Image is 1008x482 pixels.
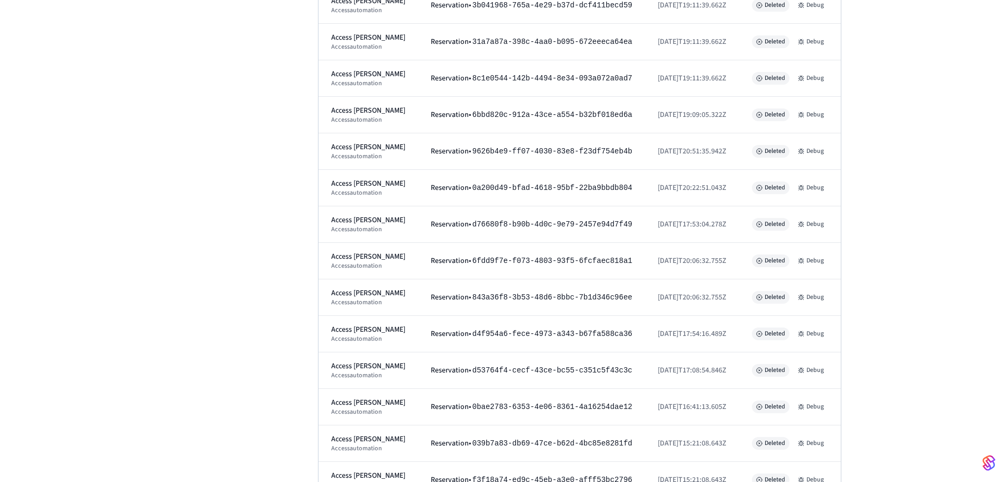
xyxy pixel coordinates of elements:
[331,397,405,408] div: Access [PERSON_NAME]
[752,72,789,85] span: Deleted
[331,298,405,307] div: access automation
[431,37,632,47] div: Reservation •
[473,293,632,302] span: 843a36f8-3b53-48d6-8bbc-7b1d346c96ee
[431,146,632,157] div: Reservation •
[794,108,828,121] button: Debug
[331,43,405,51] div: access automation
[794,145,828,158] button: Debug
[658,438,727,449] span: [DATE]T15:21:08.643Z
[431,329,632,339] div: Reservation •
[794,218,828,231] button: Debug
[331,361,405,371] div: Access [PERSON_NAME]
[431,365,632,376] div: Reservation •
[431,219,632,230] div: Reservation •
[331,434,405,444] div: Access [PERSON_NAME]
[331,69,405,79] div: Access [PERSON_NAME]
[794,364,828,377] button: Debug
[794,35,828,48] button: Debug
[431,183,632,193] div: Reservation •
[983,454,995,471] img: SeamLogoGradient.69752ec5.svg
[794,291,828,304] button: Debug
[431,256,632,266] div: Reservation •
[752,181,789,194] span: Deleted
[331,288,405,298] div: Access [PERSON_NAME]
[331,371,405,380] div: access automation
[752,108,789,121] span: Deleted
[658,110,727,120] span: [DATE]T19:09:05.322Z
[794,437,828,450] button: Debug
[658,365,727,376] span: [DATE]T17:08:54.846Z
[473,184,632,192] span: 0a200d49-bfad-4618-95bf-22ba9bbdb804
[431,73,632,84] div: Reservation •
[658,329,727,339] span: [DATE]T17:54:16.489Z
[331,105,405,116] div: Access [PERSON_NAME]
[752,291,789,304] span: Deleted
[331,142,405,152] div: Access [PERSON_NAME]
[752,437,789,450] span: Deleted
[752,35,789,48] span: Deleted
[473,74,632,83] span: 8c1e0544-142b-4494-8e34-093a072a0ad7
[331,251,405,262] div: Access [PERSON_NAME]
[331,335,405,343] div: access automation
[331,32,405,43] div: Access [PERSON_NAME]
[658,37,727,47] span: [DATE]T19:11:39.662Z
[431,402,632,412] div: Reservation •
[331,408,405,416] div: access automation
[331,6,405,15] div: access automation
[331,152,405,161] div: access automation
[331,178,405,189] div: Access [PERSON_NAME]
[331,225,405,234] div: access automation
[431,292,632,303] div: Reservation •
[331,262,405,270] div: access automation
[752,254,789,267] span: Deleted
[331,79,405,88] div: access automation
[658,183,727,193] span: [DATE]T20:22:51.043Z
[658,256,727,266] span: [DATE]T20:06:32.755Z
[331,189,405,197] div: access automation
[658,219,727,230] span: [DATE]T17:53:04.278Z
[431,438,632,449] div: Reservation •
[658,402,727,412] span: [DATE]T16:41:13.605Z
[331,444,405,453] div: access automation
[752,364,789,377] span: Deleted
[794,328,828,340] button: Debug
[658,146,727,157] span: [DATE]T20:51:35.942Z
[473,147,632,156] span: 9626b4e9-ff07-4030-83e8-f23df754eb4b
[331,324,405,335] div: Access [PERSON_NAME]
[431,110,632,120] div: Reservation •
[473,366,632,375] span: d53764f4-cecf-43ce-bc55-c351c5f43c3c
[752,328,789,340] span: Deleted
[794,401,828,413] button: Debug
[473,330,632,338] span: d4f954a6-fece-4973-a343-b67fa588ca36
[473,111,632,119] span: 6bbd820c-912a-43ce-a554-b32bf018ed6a
[473,439,632,448] span: 039b7a83-db69-47ce-b62d-4bc85e8281fd
[331,470,405,481] div: Access [PERSON_NAME]
[794,254,828,267] button: Debug
[331,116,405,124] div: access automation
[752,145,789,158] span: Deleted
[473,220,632,229] span: d76680f8-b90b-4d0c-9e79-2457e94d7f49
[658,73,727,84] span: [DATE]T19:11:39.662Z
[794,72,828,85] button: Debug
[658,292,727,303] span: [DATE]T20:06:32.755Z
[473,1,632,10] span: 3b041968-765a-4e29-b37d-dcf411becd59
[752,401,789,413] span: Deleted
[473,257,632,265] span: 6fdd9f7e-f073-4803-93f5-6fcfaec818a1
[473,403,632,411] span: 0bae2783-6353-4e06-8361-4a16254dae12
[331,215,405,225] div: Access [PERSON_NAME]
[752,218,789,231] span: Deleted
[473,38,632,46] span: 31a7a87a-398c-4aa0-b095-672eeeca64ea
[794,181,828,194] button: Debug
